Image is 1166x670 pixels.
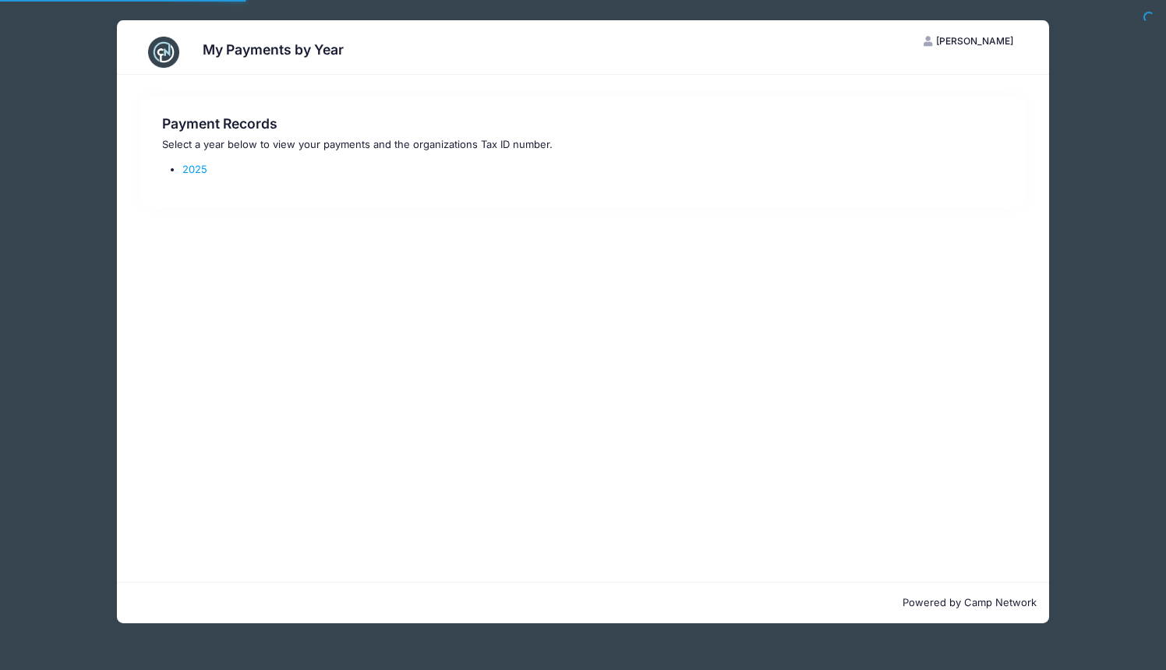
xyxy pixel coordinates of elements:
[936,35,1013,47] span: [PERSON_NAME]
[162,115,1004,132] h3: Payment Records
[129,595,1037,611] p: Powered by Camp Network
[910,28,1026,55] button: [PERSON_NAME]
[162,137,1004,153] p: Select a year below to view your payments and the organizations Tax ID number.
[148,37,179,68] img: CampNetwork
[203,41,344,58] h3: My Payments by Year
[182,163,207,175] a: 2025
